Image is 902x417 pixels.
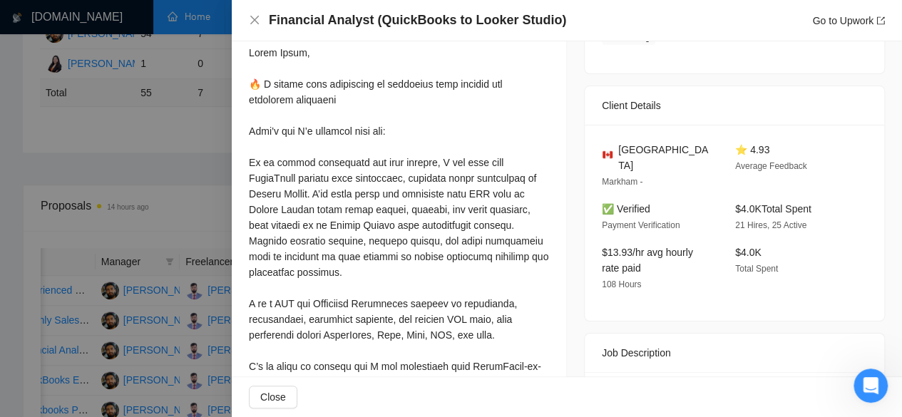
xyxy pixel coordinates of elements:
[603,150,613,160] img: 🇨🇦
[69,7,104,18] h1: Mariia
[735,247,762,258] span: $4.0K
[63,105,92,116] span: Mariia
[68,295,79,307] button: Gif picker
[223,6,250,33] button: Home
[39,83,50,94] img: tab_domain_overview_orange.svg
[12,265,273,289] textarea: Message…
[735,264,778,274] span: Total Spent
[22,295,34,307] button: Upload attachment
[29,135,232,160] b: Earn Free GigRadar Credits - Just by Sharing Your Story!
[23,37,34,48] img: website_grey.svg
[602,247,693,274] span: $13.93/hr avg hourly rate paid
[260,389,286,405] span: Close
[602,86,867,125] div: Client Details
[69,18,133,32] p: Active 8h ago
[876,16,885,25] span: export
[735,144,769,155] span: ⭐ 4.93
[735,203,811,215] span: $4.0K Total Spent
[37,37,157,48] div: Domain: [DOMAIN_NAME]
[602,203,650,215] span: ✅ Verified
[92,105,194,116] span: from [DOMAIN_NAME]
[54,84,128,93] div: Domain Overview
[9,6,36,33] button: go back
[29,100,52,123] img: Profile image for Mariia
[40,23,70,34] div: v 4.0.25
[11,82,274,212] div: Profile image for MariiaMariiafrom [DOMAIN_NAME]Earn Free GigRadar Credits - Just by Sharing Your...
[735,161,807,171] span: Average Feedback
[602,279,641,289] span: 108 Hours
[249,14,260,26] span: close
[618,142,712,173] span: [GEOGRAPHIC_DATA]
[11,82,274,229] div: Mariia says…
[158,84,240,93] div: Keywords by Traffic
[142,83,153,94] img: tab_keywords_by_traffic_grey.svg
[245,289,267,312] button: Send a message…
[269,11,566,29] h4: Financial Analyst (QuickBooks to Looker Studio)
[249,386,297,408] button: Close
[41,8,63,31] img: Profile image for Mariia
[735,220,806,230] span: 21 Hires, 25 Active
[250,6,276,31] div: Close
[23,23,34,34] img: logo_orange.svg
[249,14,260,26] button: Close
[602,177,642,187] span: Markham -
[45,295,56,307] button: Emoji picker
[602,220,680,230] span: Payment Verification
[29,134,256,162] div: 💬
[602,334,867,372] div: Job Description
[812,15,885,26] a: Go to Upworkexport
[91,295,102,307] button: Start recording
[854,369,888,403] iframe: Intercom live chat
